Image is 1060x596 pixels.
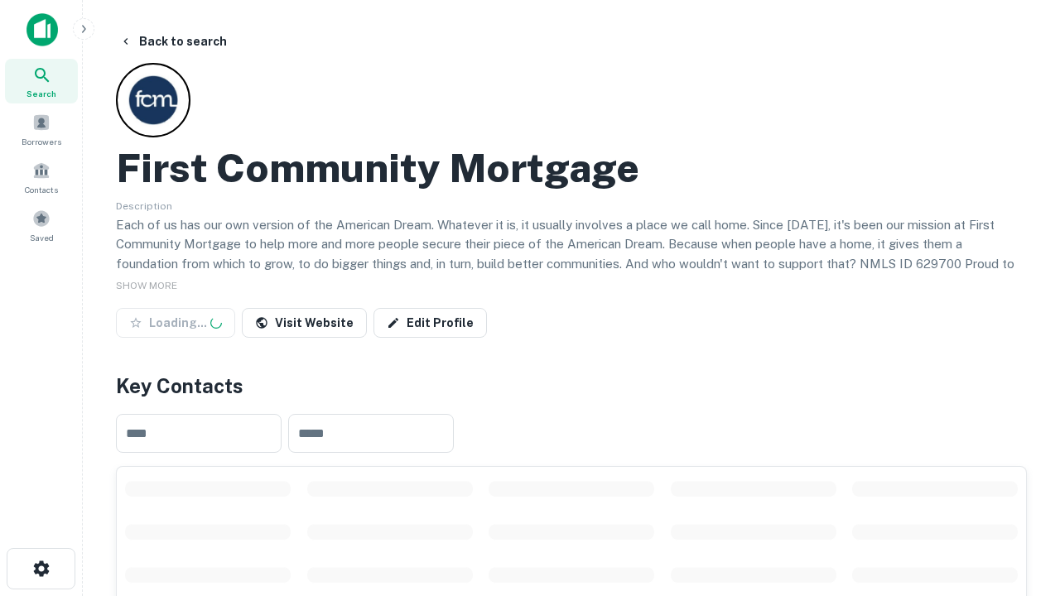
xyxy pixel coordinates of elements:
span: Borrowers [22,135,61,148]
a: Borrowers [5,107,78,151]
a: Search [5,59,78,103]
h4: Key Contacts [116,371,1027,401]
h2: First Community Mortgage [116,144,639,192]
a: Visit Website [242,308,367,338]
a: Edit Profile [373,308,487,338]
span: SHOW MORE [116,280,177,291]
p: Each of us has our own version of the American Dream. Whatever it is, it usually involves a place... [116,215,1027,293]
span: Search [26,87,56,100]
img: capitalize-icon.png [26,13,58,46]
iframe: Chat Widget [977,411,1060,490]
span: Saved [30,231,54,244]
span: Description [116,200,172,212]
a: Saved [5,203,78,248]
button: Back to search [113,26,234,56]
a: Contacts [5,155,78,199]
span: Contacts [25,183,58,196]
